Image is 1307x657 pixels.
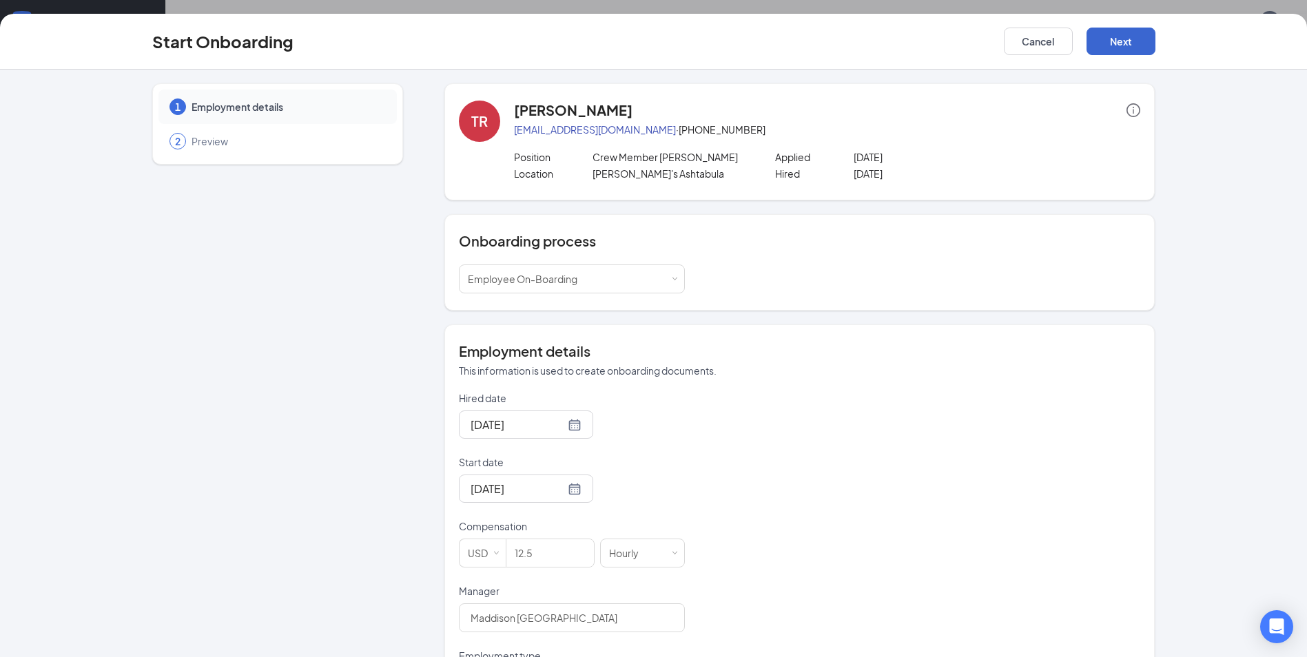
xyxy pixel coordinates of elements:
[471,480,565,497] input: Aug 15, 2025
[854,167,1010,180] p: [DATE]
[775,150,854,164] p: Applied
[459,342,1140,361] h4: Employment details
[459,603,685,632] input: Manager name
[1126,103,1140,117] span: info-circle
[593,167,749,180] p: [PERSON_NAME]'s Ashtabula
[468,273,577,285] span: Employee On-Boarding
[1004,28,1073,55] button: Cancel
[459,231,1140,251] h4: Onboarding process
[459,455,685,469] p: Start date
[506,539,594,567] input: Amount
[459,364,1140,377] p: This information is used to create onboarding documents.
[1087,28,1155,55] button: Next
[471,416,565,433] input: Aug 13, 2025
[514,123,1140,136] p: · [PHONE_NUMBER]
[459,391,685,405] p: Hired date
[1260,610,1293,643] div: Open Intercom Messenger
[152,30,294,53] h3: Start Onboarding
[514,167,593,180] p: Location
[854,150,1010,164] p: [DATE]
[514,150,593,164] p: Position
[192,134,383,148] span: Preview
[175,100,181,114] span: 1
[175,134,181,148] span: 2
[459,519,685,533] p: Compensation
[459,584,685,598] p: Manager
[593,150,749,164] p: Crew Member [PERSON_NAME]
[514,123,676,136] a: [EMAIL_ADDRESS][DOMAIN_NAME]
[775,167,854,180] p: Hired
[468,539,497,567] div: USD
[192,100,383,114] span: Employment details
[468,265,587,293] div: [object Object]
[609,539,648,567] div: Hourly
[471,112,488,131] div: TR
[514,101,632,120] h4: [PERSON_NAME]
